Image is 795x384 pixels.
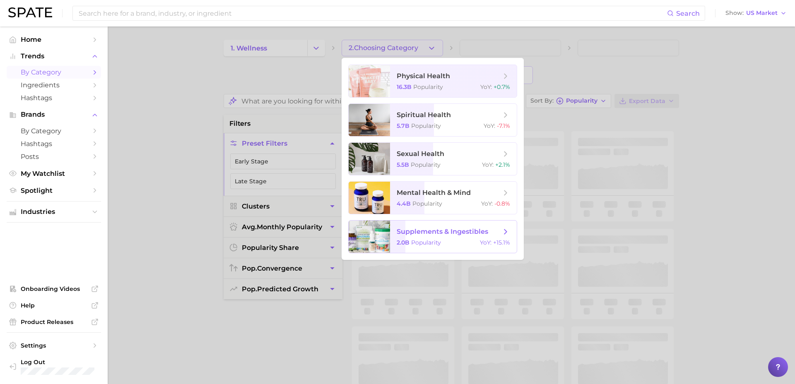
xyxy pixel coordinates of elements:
[725,11,744,15] span: Show
[397,83,412,91] span: 16.3b
[7,206,101,218] button: Industries
[7,356,101,377] a: Log out. Currently logged in with e-mail mweisbaum@dotdashmdp.com.
[21,318,87,326] span: Product Releases
[7,91,101,104] a: Hashtags
[7,125,101,137] a: by Category
[481,200,493,207] span: YoY :
[21,358,115,366] span: Log Out
[397,111,451,119] span: spiritual health
[342,58,524,260] ul: 2.Choosing Category
[676,10,700,17] span: Search
[413,83,443,91] span: Popularity
[7,66,101,79] a: by Category
[397,239,410,246] span: 2.0b
[723,8,789,19] button: ShowUS Market
[21,153,87,161] span: Posts
[412,200,442,207] span: Popularity
[397,72,450,80] span: physical health
[397,161,409,168] span: 5.5b
[21,342,87,349] span: Settings
[21,111,87,118] span: Brands
[397,122,410,130] span: 5.7b
[7,108,101,121] button: Brands
[746,11,778,15] span: US Market
[480,239,491,246] span: YoY :
[411,161,441,168] span: Popularity
[21,208,87,216] span: Industries
[397,189,471,197] span: mental health & mind
[411,239,441,246] span: Popularity
[397,200,411,207] span: 4.4b
[411,122,441,130] span: Popularity
[7,283,101,295] a: Onboarding Videos
[21,68,87,76] span: by Category
[7,150,101,163] a: Posts
[8,7,52,17] img: SPATE
[497,122,510,130] span: -7.1%
[78,6,667,20] input: Search here for a brand, industry, or ingredient
[21,94,87,102] span: Hashtags
[493,239,510,246] span: +15.1%
[482,161,494,168] span: YoY :
[21,53,87,60] span: Trends
[494,200,510,207] span: -0.8%
[7,339,101,352] a: Settings
[21,187,87,194] span: Spotlight
[7,316,101,328] a: Product Releases
[7,79,101,91] a: Ingredients
[21,170,87,178] span: My Watchlist
[7,167,101,180] a: My Watchlist
[494,83,510,91] span: +0.7%
[21,302,87,309] span: Help
[21,81,87,89] span: Ingredients
[21,285,87,293] span: Onboarding Videos
[7,184,101,197] a: Spotlight
[480,83,492,91] span: YoY :
[495,161,510,168] span: +2.1%
[21,127,87,135] span: by Category
[7,137,101,150] a: Hashtags
[397,150,444,158] span: sexual health
[21,140,87,148] span: Hashtags
[7,33,101,46] a: Home
[484,122,495,130] span: YoY :
[21,36,87,43] span: Home
[7,299,101,312] a: Help
[7,50,101,62] button: Trends
[397,228,488,235] span: supplements & ingestibles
